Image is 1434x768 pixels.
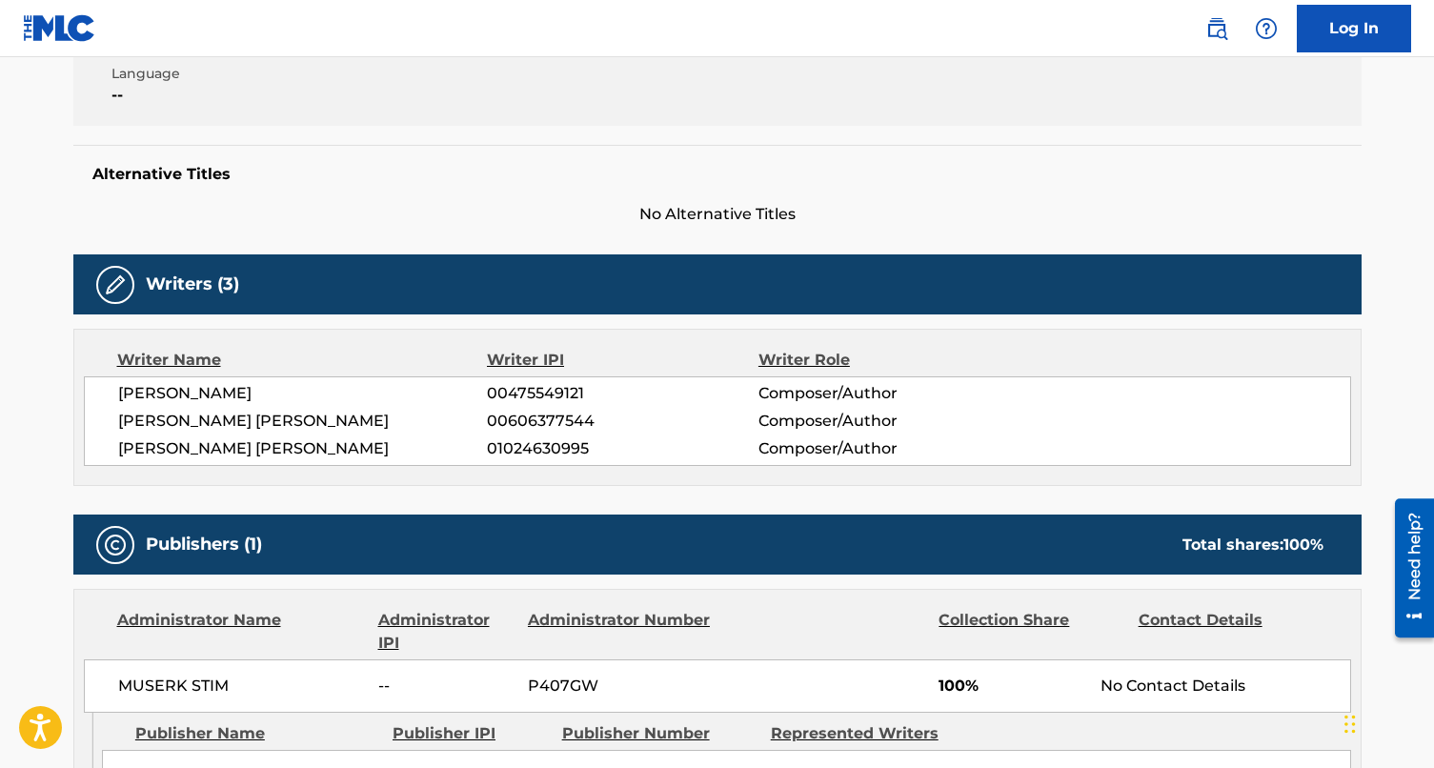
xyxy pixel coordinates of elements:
div: Publisher IPI [393,722,548,745]
span: -- [111,84,419,107]
span: Composer/Author [758,410,1005,433]
img: MLC Logo [23,14,96,42]
span: No Alternative Titles [73,203,1362,226]
div: Publisher Number [562,722,757,745]
div: Writer Name [117,349,488,372]
iframe: Resource Center [1381,491,1434,644]
span: 01024630995 [487,437,757,460]
span: 00475549121 [487,382,757,405]
span: Language [111,64,419,84]
img: search [1205,17,1228,40]
div: No Contact Details [1101,675,1349,697]
div: Contact Details [1139,609,1323,655]
span: MUSERK STIM [118,675,365,697]
span: [PERSON_NAME] [PERSON_NAME] [118,410,488,433]
span: 00606377544 [487,410,757,433]
span: Composer/Author [758,382,1005,405]
div: Publisher Name [135,722,378,745]
div: Represented Writers [771,722,965,745]
span: 100 % [1283,536,1323,554]
div: Writer IPI [487,349,758,372]
img: help [1255,17,1278,40]
span: -- [378,675,514,697]
span: P407GW [528,675,713,697]
a: Log In [1297,5,1411,52]
img: Writers [104,273,127,296]
div: Writer Role [758,349,1005,372]
span: 100% [939,675,1086,697]
span: [PERSON_NAME] [118,382,488,405]
h5: Alternative Titles [92,165,1343,184]
div: Help [1247,10,1285,48]
h5: Publishers (1) [146,534,262,556]
span: Composer/Author [758,437,1005,460]
img: Publishers [104,534,127,556]
iframe: Chat Widget [1339,677,1434,768]
a: Public Search [1198,10,1236,48]
div: Administrator Number [528,609,713,655]
div: Administrator IPI [378,609,514,655]
h5: Writers (3) [146,273,239,295]
span: [PERSON_NAME] [PERSON_NAME] [118,437,488,460]
div: Drag [1344,696,1356,753]
div: Collection Share [939,609,1123,655]
div: Total shares: [1182,534,1323,556]
div: Administrator Name [117,609,364,655]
